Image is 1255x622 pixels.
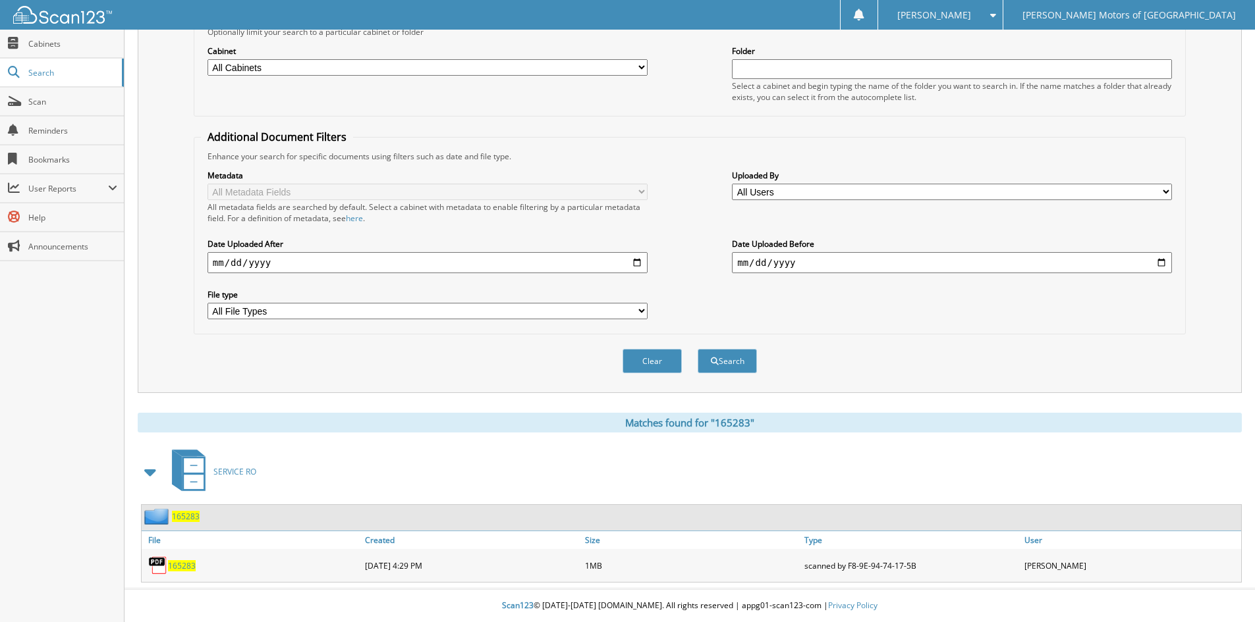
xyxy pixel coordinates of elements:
label: Cabinet [208,45,648,57]
div: Enhance your search for specific documents using filters such as date and file type. [201,151,1179,162]
a: File [142,531,362,549]
label: File type [208,289,648,300]
div: 1MB [582,552,802,579]
label: Date Uploaded Before [732,238,1172,249]
img: scan123-logo-white.svg [13,6,112,24]
a: 165283 [172,511,200,522]
span: Cabinets [28,38,117,49]
span: Search [28,67,115,78]
label: Metadata [208,170,648,181]
img: PDF.png [148,556,168,575]
span: User Reports [28,183,108,194]
a: here [346,213,363,224]
div: Matches found for "165283" [138,413,1242,432]
span: Scan123 [502,600,534,611]
a: Created [362,531,582,549]
a: Type [801,531,1021,549]
div: Select a cabinet and begin typing the name of the folder you want to search in. If the name match... [732,80,1172,103]
span: [PERSON_NAME] [897,11,971,19]
img: folder2.png [144,508,172,525]
div: All metadata fields are searched by default. Select a cabinet with metadata to enable filtering b... [208,201,648,224]
span: Bookmarks [28,154,117,165]
a: Size [582,531,802,549]
span: Reminders [28,125,117,136]
iframe: Chat Widget [1189,559,1255,622]
div: Optionally limit your search to a particular cabinet or folder [201,26,1179,38]
button: Clear [623,349,682,373]
label: Folder [732,45,1172,57]
label: Uploaded By [732,170,1172,181]
div: [PERSON_NAME] [1021,552,1241,579]
div: [DATE] 4:29 PM [362,552,582,579]
div: © [DATE]-[DATE] [DOMAIN_NAME]. All rights reserved | appg01-scan123-com | [125,590,1255,622]
a: 165283 [168,560,196,571]
span: SERVICE RO [213,466,256,477]
button: Search [698,349,757,373]
span: Scan [28,96,117,107]
span: Help [28,212,117,223]
a: SERVICE RO [164,446,256,498]
label: Date Uploaded After [208,238,648,249]
span: Announcements [28,241,117,252]
input: end [732,252,1172,273]
a: Privacy Policy [828,600,878,611]
a: User [1021,531,1241,549]
div: scanned by F8-9E-94-74-17-5B [801,552,1021,579]
legend: Additional Document Filters [201,130,353,144]
input: start [208,252,648,273]
span: [PERSON_NAME] Motors of [GEOGRAPHIC_DATA] [1022,11,1236,19]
